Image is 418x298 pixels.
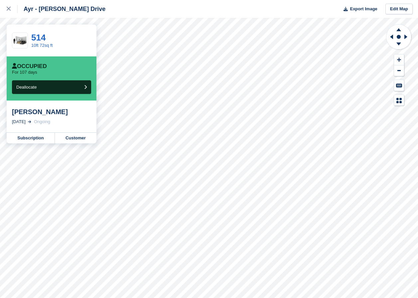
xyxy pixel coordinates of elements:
p: For 107 days [12,70,37,75]
button: Export Image [340,4,377,15]
a: 514 [31,33,46,42]
span: Export Image [350,6,377,12]
button: Deallocate [12,80,91,94]
a: 10ft 72sq ft [31,43,53,48]
button: Keyboard Shortcuts [394,80,404,91]
div: Ongoing [34,118,50,125]
a: Subscription [7,133,55,143]
a: Customer [55,133,96,143]
button: Zoom Out [394,65,404,76]
button: Map Legend [394,95,404,106]
img: arrow-right-light-icn-cde0832a797a2874e46488d9cf13f60e5c3a73dbe684e267c42b8395dfbc2abf.svg [28,120,31,123]
div: Occupied [12,63,47,70]
div: [PERSON_NAME] [12,108,91,116]
div: Ayr - [PERSON_NAME] Drive [18,5,105,13]
img: Copy%20of%2075-sqft-unit.jpg [12,35,28,46]
button: Zoom In [394,54,404,65]
a: Edit Map [385,4,413,15]
div: [DATE] [12,118,26,125]
span: Deallocate [16,85,37,90]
